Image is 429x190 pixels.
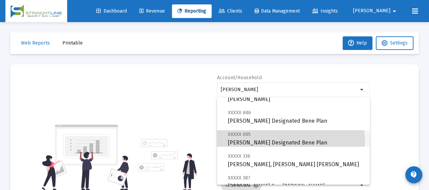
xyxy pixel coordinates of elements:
[358,181,366,189] mat-icon: arrow_drop_down
[353,8,390,14] span: [PERSON_NAME]
[358,86,366,94] mat-icon: arrow_drop_down
[255,8,300,14] span: Data Management
[91,4,132,18] a: Dashboard
[249,4,305,18] a: Data Management
[348,40,367,46] span: Help
[410,171,418,179] mat-icon: contact_support
[228,153,250,159] span: XXXXX 336
[134,4,170,18] a: Revenue
[343,36,372,50] button: Help
[21,40,50,46] span: Web Reports
[228,130,364,147] span: [PERSON_NAME] Designated Bene Plan
[219,8,242,14] span: Clients
[253,182,259,188] mat-icon: cancel
[96,8,127,14] span: Dashboard
[213,4,248,18] a: Clients
[345,4,407,18] button: [PERSON_NAME]
[217,75,262,81] label: Account/Household
[62,40,83,46] span: Printable
[221,87,358,92] input: Search or select an account or household
[57,36,88,50] button: Printable
[312,8,338,14] span: Insights
[376,36,413,50] button: Settings
[228,110,251,116] span: XXXXX 686
[172,4,212,18] a: Reporting
[307,4,343,18] a: Insights
[228,175,250,181] span: XXXXX 387
[139,8,165,14] span: Revenue
[11,4,62,18] img: Dashboard
[228,132,251,137] span: XXXXX 005
[228,108,364,125] span: [PERSON_NAME] Designated Bene Plan
[228,152,364,169] span: [PERSON_NAME], [PERSON_NAME] [PERSON_NAME]
[16,36,55,50] button: Web Reports
[390,40,408,46] span: Settings
[390,4,398,18] mat-icon: arrow_drop_down
[177,8,206,14] span: Reporting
